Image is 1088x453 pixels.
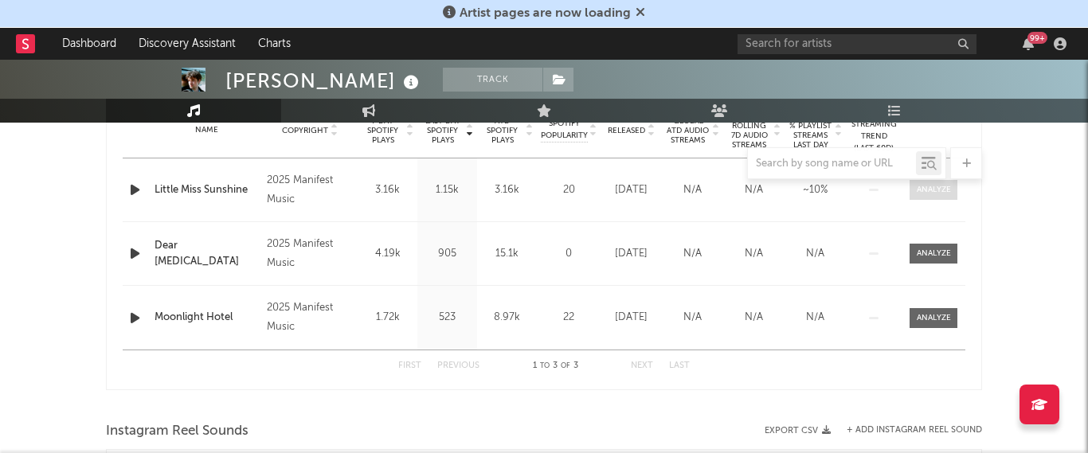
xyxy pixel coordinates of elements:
[267,299,354,337] div: 2025 Manifest Music
[605,182,658,198] div: [DATE]
[155,182,259,198] a: Little Miss Sunshine
[748,158,916,170] input: Search by song name or URL
[540,362,550,369] span: to
[765,426,831,435] button: Export CSV
[481,116,523,145] span: ATD Spotify Plays
[608,126,645,135] span: Released
[631,361,653,370] button: Next
[1023,37,1034,50] button: 99+
[1027,32,1047,44] div: 99 +
[481,182,533,198] div: 3.16k
[362,310,413,326] div: 1.72k
[511,357,599,376] div: 1 3 3
[267,235,354,273] div: 2025 Manifest Music
[669,361,690,370] button: Last
[362,182,413,198] div: 3.16k
[541,182,597,198] div: 20
[666,310,719,326] div: N/A
[666,182,719,198] div: N/A
[267,171,354,209] div: 2025 Manifest Music
[362,246,413,262] div: 4.19k
[127,28,247,60] a: Discovery Assistant
[282,126,328,135] span: Copyright
[789,182,842,198] div: ~ 10 %
[727,310,781,326] div: N/A
[636,7,645,20] span: Dismiss
[666,246,719,262] div: N/A
[727,246,781,262] div: N/A
[155,310,259,326] a: Moonlight Hotel
[738,34,976,54] input: Search for artists
[481,246,533,262] div: 15.1k
[421,246,473,262] div: 905
[605,246,658,262] div: [DATE]
[541,310,597,326] div: 22
[421,310,473,326] div: 523
[789,246,842,262] div: N/A
[605,310,658,326] div: [DATE]
[398,361,421,370] button: First
[541,118,588,142] span: Spotify Popularity
[666,116,710,145] span: Global ATD Audio Streams
[421,116,464,145] span: Last Day Spotify Plays
[789,111,832,150] span: Estimated % Playlist Streams Last Day
[443,68,542,92] button: Track
[789,310,842,326] div: N/A
[561,362,570,369] span: of
[727,111,771,150] span: Global Rolling 7D Audio Streams
[421,182,473,198] div: 1.15k
[225,68,423,94] div: [PERSON_NAME]
[51,28,127,60] a: Dashboard
[460,7,631,20] span: Artist pages are now loading
[106,422,249,441] span: Instagram Reel Sounds
[155,124,259,136] div: Name
[481,310,533,326] div: 8.97k
[155,238,259,269] a: Dear [MEDICAL_DATA]
[831,426,982,435] div: + Add Instagram Reel Sound
[437,361,479,370] button: Previous
[727,182,781,198] div: N/A
[847,426,982,435] button: + Add Instagram Reel Sound
[541,246,597,262] div: 0
[362,116,404,145] span: 7 Day Spotify Plays
[850,107,898,154] div: Global Streaming Trend (Last 60D)
[247,28,302,60] a: Charts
